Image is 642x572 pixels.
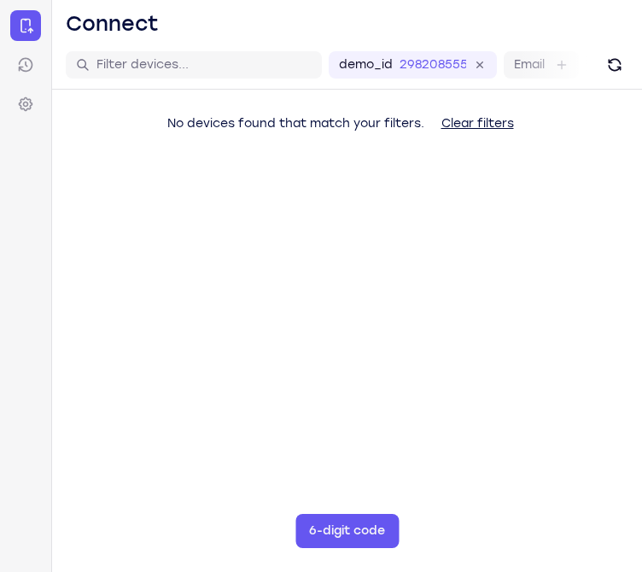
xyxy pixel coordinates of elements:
[10,50,41,80] a: Sessions
[428,107,528,141] button: Clear filters
[10,10,41,41] a: Connect
[66,10,159,38] h1: Connect
[339,56,393,73] label: demo_id
[295,514,399,548] button: 6-digit code
[514,56,545,73] label: Email
[601,51,628,79] button: Refresh
[10,89,41,120] a: Settings
[167,116,424,131] span: No devices found that match your filters.
[96,56,312,73] input: Filter devices...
